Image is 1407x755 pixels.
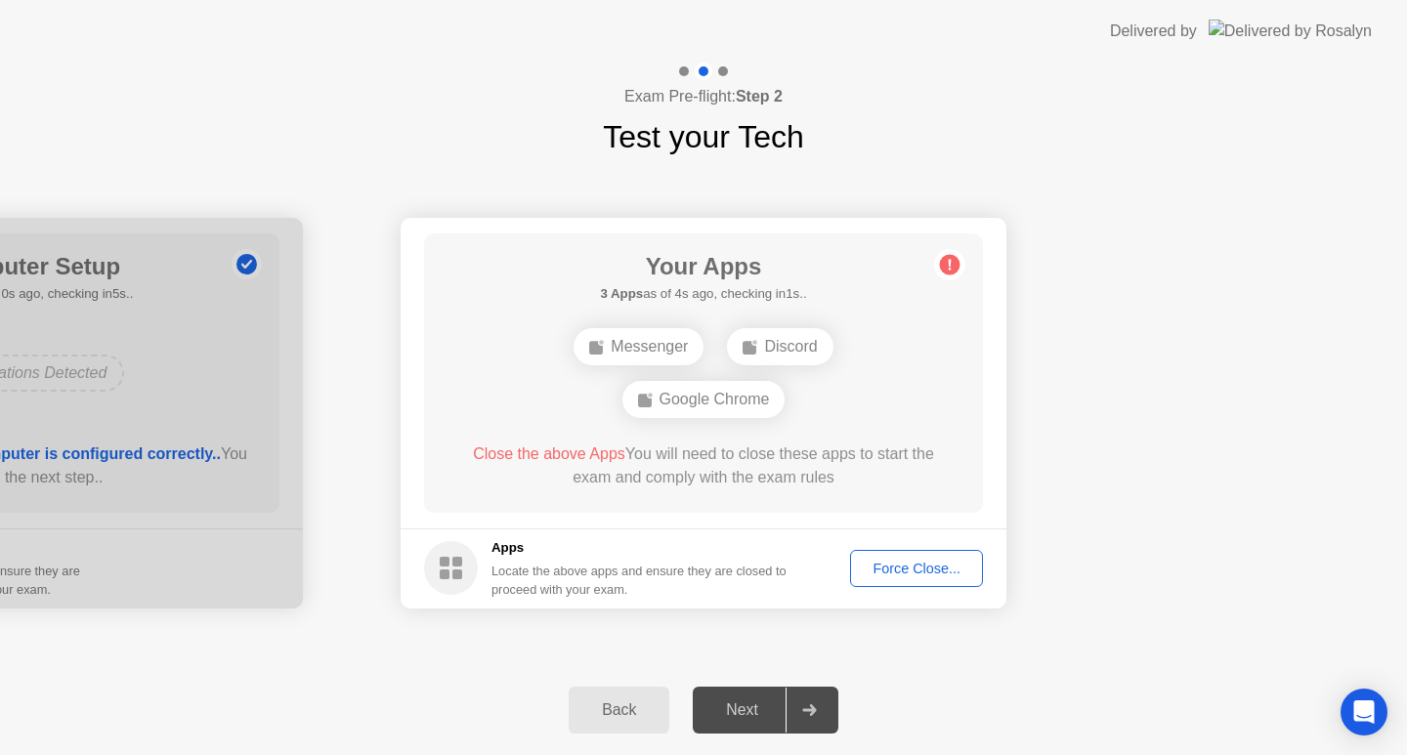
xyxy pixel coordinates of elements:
img: Delivered by Rosalyn [1209,20,1372,42]
b: Step 2 [736,88,783,105]
div: You will need to close these apps to start the exam and comply with the exam rules [452,442,956,489]
h1: Test your Tech [603,113,804,160]
div: Discord [727,328,832,365]
div: Google Chrome [622,381,786,418]
div: Open Intercom Messenger [1341,689,1387,735]
div: Force Close... [857,561,976,576]
div: Back [575,701,663,719]
b: 3 Apps [600,286,643,301]
button: Back [569,687,669,734]
button: Next [693,687,838,734]
div: Next [699,701,786,719]
h1: Your Apps [600,249,806,284]
div: Messenger [574,328,703,365]
h5: Apps [491,538,788,558]
button: Force Close... [850,550,983,587]
h5: as of 4s ago, checking in1s.. [600,284,806,304]
span: Close the above Apps [473,445,625,462]
div: Delivered by [1110,20,1197,43]
h4: Exam Pre-flight: [624,85,783,108]
div: Locate the above apps and ensure they are closed to proceed with your exam. [491,562,788,599]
